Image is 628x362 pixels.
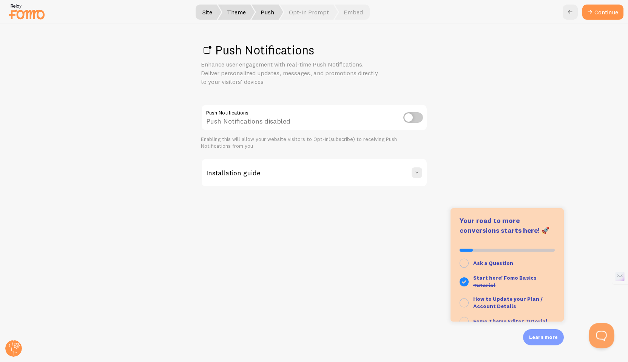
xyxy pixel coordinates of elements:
div: Push Notifications disabled [201,104,427,132]
h3: Installation guide [206,169,260,177]
button: Ask a Question [451,255,564,271]
strong: How to Update your Plan / Account Details [473,295,543,310]
strong: Start here! Fomo Basics Tutorial [473,274,537,289]
div: Learn more [451,208,564,322]
h1: Push Notifications [201,42,427,58]
div: 14% of 100% [460,249,555,252]
button: Fomo Theme Editor Tutorial [451,313,564,330]
p: Learn more [529,334,558,341]
div: Enabling this will allow your website visitors to Opt-In(subscribe) to receiving Push Notificatio... [201,136,427,149]
iframe: To enrich screen reader interactions, please activate Accessibility in Grammarly extension settings [589,323,614,348]
p: Your road to more conversions starts here! 🚀 [460,216,555,235]
img: fomo-relay-logo-orange.svg [8,2,46,21]
button: Start here! Fomo Basics Tutorial [451,271,564,292]
div: Learn more [523,329,564,345]
strong: Fomo Theme Editor Tutorial [473,318,548,325]
p: Enhance user engagement with real-time Push Notifications. Deliver personalized updates, messages... [201,60,382,86]
strong: Ask a Question [473,260,513,266]
button: How to Update your Plan / Account Details [451,292,564,313]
